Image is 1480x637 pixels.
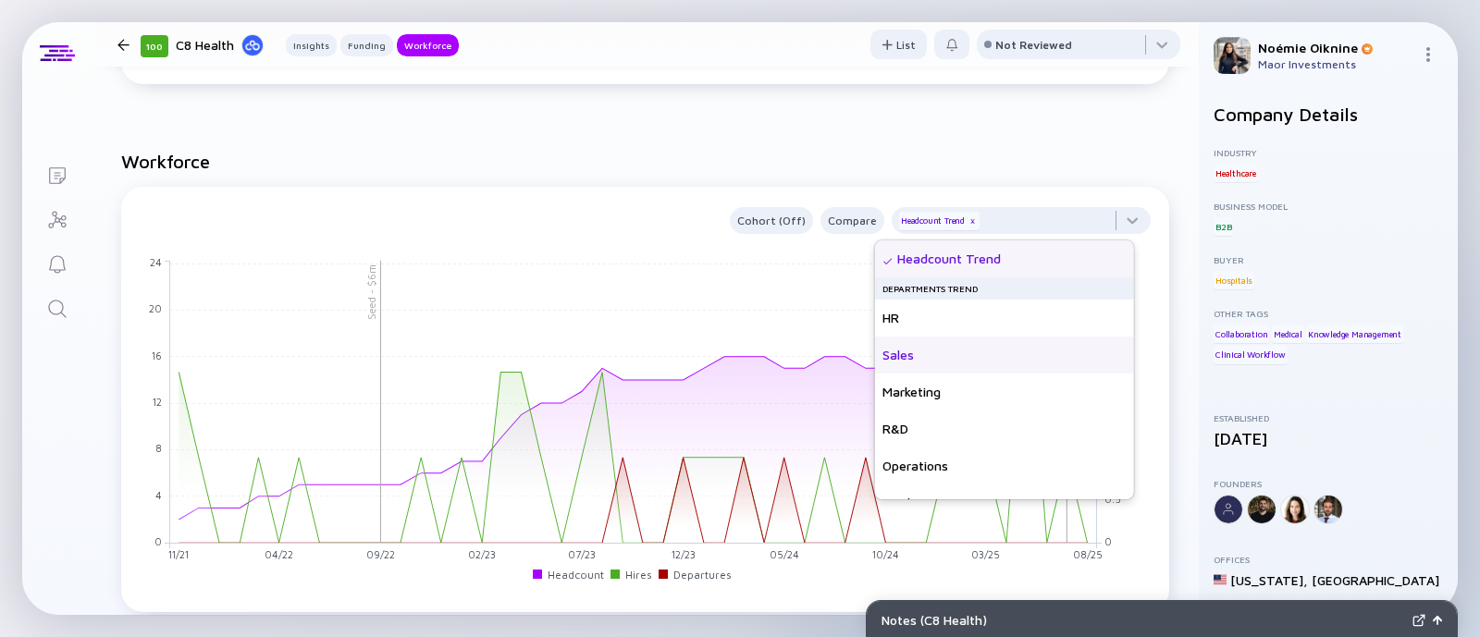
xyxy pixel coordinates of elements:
[1258,40,1413,55] div: Noémie Oiknine
[1214,346,1288,364] div: Clinical Workflow
[1433,616,1442,625] img: Open Notes
[1230,572,1308,588] div: [US_STATE] ,
[1214,254,1443,265] div: Buyer
[1306,325,1403,343] div: Knowledge Management
[875,300,1134,337] div: HR
[1272,325,1304,343] div: Medical
[875,484,1134,521] div: Product
[22,240,92,285] a: Reminders
[1214,217,1233,236] div: B2B
[168,548,189,560] tspan: 11/21
[1214,271,1254,289] div: Hospitals
[154,536,162,548] tspan: 0
[286,34,337,56] button: Insights
[141,35,168,57] div: 100
[1214,412,1443,423] div: Established
[875,337,1134,374] div: Sales
[22,152,92,196] a: Lists
[155,443,162,455] tspan: 8
[286,36,337,55] div: Insights
[820,207,884,234] button: Compare
[366,548,395,560] tspan: 09/22
[176,33,264,56] div: C8 Health
[1104,536,1112,548] tspan: 0
[1214,554,1443,565] div: Offices
[1214,164,1258,182] div: Healthcare
[730,210,813,231] div: Cohort (Off)
[1312,572,1439,588] div: [GEOGRAPHIC_DATA]
[1258,57,1413,71] div: Maor Investments
[820,210,884,231] div: Compare
[1214,325,1269,343] div: Collaboration
[1214,429,1443,448] div: [DATE]
[397,36,459,55] div: Workforce
[875,240,1134,277] div: Headcount Trend
[568,548,596,560] tspan: 07/23
[340,36,393,55] div: Funding
[1214,201,1443,212] div: Business Model
[967,215,978,227] div: x
[1214,37,1251,74] img: Noémie Profile Picture
[155,489,162,501] tspan: 4
[730,207,813,234] button: Cohort (Off)
[1214,478,1443,489] div: Founders
[397,34,459,56] button: Workforce
[149,303,162,315] tspan: 20
[265,548,293,560] tspan: 04/22
[22,196,92,240] a: Investor Map
[121,151,1169,172] h2: Workforce
[468,548,496,560] tspan: 02/23
[1073,548,1103,560] tspan: 08/25
[153,396,162,408] tspan: 12
[899,212,980,230] div: Headcount Trend
[882,612,1405,628] div: Notes ( C8 Health )
[770,548,799,560] tspan: 05/24
[870,30,927,59] button: List
[875,410,1134,447] div: R&D
[1421,47,1436,62] img: Menu
[1214,104,1443,125] h2: Company Details
[22,285,92,329] a: Search
[882,256,894,267] img: Selected
[340,34,393,56] button: Funding
[1214,147,1443,158] div: Industry
[872,548,899,560] tspan: 10/24
[152,349,162,361] tspan: 16
[875,447,1134,484] div: Operations
[995,38,1072,52] div: Not Reviewed
[1214,308,1443,319] div: Other Tags
[875,374,1134,410] div: Marketing
[1412,614,1425,627] img: Expand Notes
[1214,573,1227,586] img: United States Flag
[971,548,1000,560] tspan: 03/25
[672,548,696,560] tspan: 12/23
[150,256,162,268] tspan: 24
[870,31,927,59] div: List
[875,277,1134,300] div: Departments Trend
